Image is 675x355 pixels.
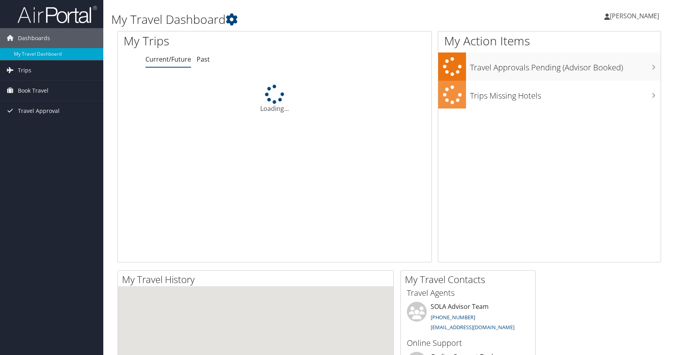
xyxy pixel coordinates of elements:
a: Current/Future [145,55,191,64]
a: [PHONE_NUMBER] [431,314,475,321]
a: Trips Missing Hotels [438,81,661,109]
span: Book Travel [18,81,48,101]
h2: My Travel Contacts [405,273,535,286]
h1: My Action Items [438,33,661,49]
a: [PERSON_NAME] [604,4,667,28]
h2: My Travel History [122,273,393,286]
a: Travel Approvals Pending (Advisor Booked) [438,52,661,81]
span: Travel Approval [18,101,60,121]
li: SOLA Advisor Team [403,302,533,334]
h1: My Trips [124,33,295,49]
span: Trips [18,60,31,80]
h3: Travel Agents [407,287,529,299]
h1: My Travel Dashboard [111,11,482,28]
a: [EMAIL_ADDRESS][DOMAIN_NAME] [431,324,514,331]
span: Dashboards [18,28,50,48]
h3: Trips Missing Hotels [470,86,661,101]
div: Loading... [118,85,431,113]
a: Past [197,55,210,64]
h3: Online Support [407,338,529,349]
img: airportal-logo.png [17,5,97,24]
h3: Travel Approvals Pending (Advisor Booked) [470,58,661,73]
span: [PERSON_NAME] [610,12,659,20]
